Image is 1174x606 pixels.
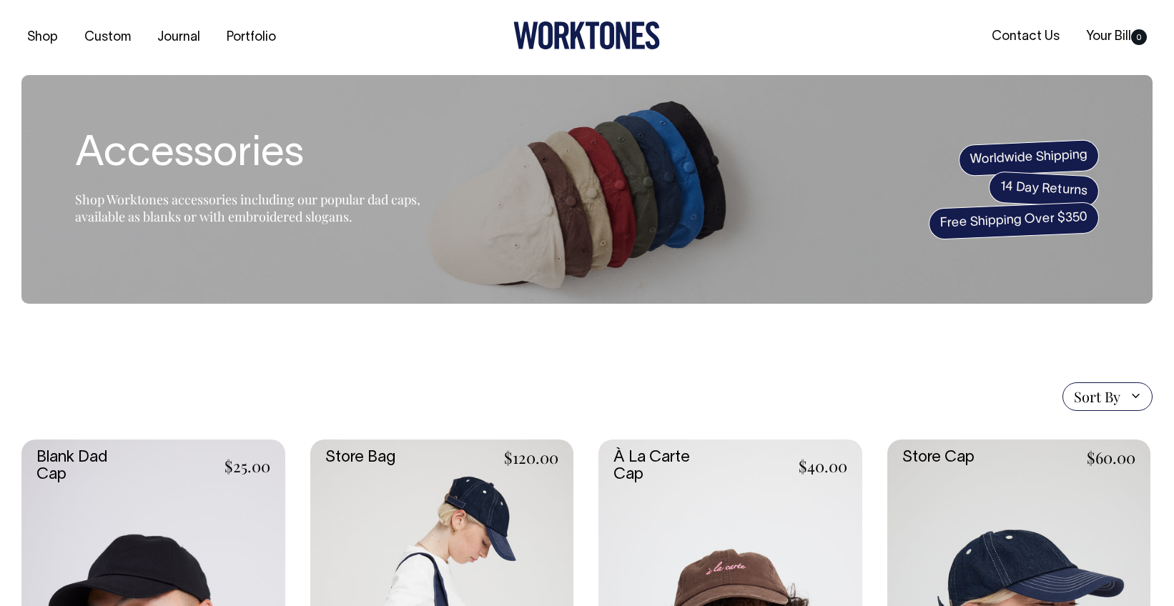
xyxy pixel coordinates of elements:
h1: Accessories [75,132,433,178]
span: 0 [1131,29,1147,45]
a: Your Bill0 [1080,25,1153,49]
a: Journal [152,26,206,49]
a: Shop [21,26,64,49]
span: Free Shipping Over $350 [928,202,1100,240]
a: Portfolio [221,26,282,49]
span: 14 Day Returns [988,171,1100,208]
span: Sort By [1074,388,1120,405]
a: Contact Us [986,25,1065,49]
a: Custom [79,26,137,49]
span: Worldwide Shipping [958,139,1100,177]
span: Shop Worktones accessories including our popular dad caps, available as blanks or with embroidere... [75,191,420,225]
